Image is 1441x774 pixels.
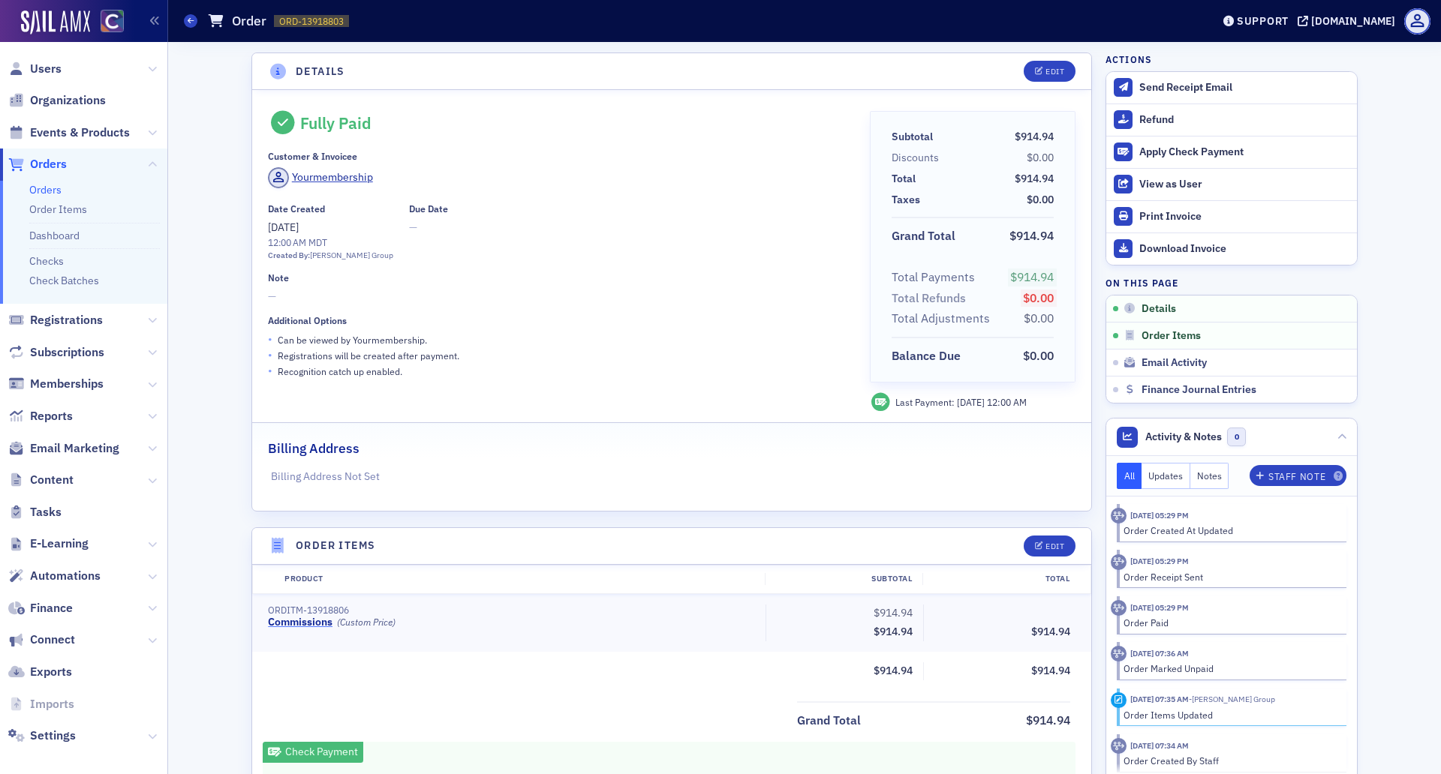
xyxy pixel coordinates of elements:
button: Refund [1106,103,1357,136]
div: Download Invoice [1139,242,1349,256]
div: Print Invoice [1139,210,1349,223]
a: Imports [8,696,74,712]
span: Organizations [30,92,106,109]
span: Automations [30,568,101,584]
span: $914.94 [1015,130,1054,143]
div: Order Items Updated [1124,708,1336,721]
a: Registrations [8,312,103,328]
button: Send Receipt Email [1106,72,1357,103]
div: Support [1237,14,1289,28]
div: Yourmembership [292,169,373,185]
h4: Actions [1106,52,1152,66]
div: Taxes [892,192,920,208]
span: $914.94 [874,606,913,619]
button: Staff Note [1250,465,1346,486]
a: Settings [8,727,76,744]
a: Email Marketing [8,440,119,457]
span: 12:00 AM [987,396,1027,408]
span: Reports [30,408,73,424]
div: Due Date [409,203,448,214]
div: Order Receipt Sent [1124,570,1336,583]
span: Email Marketing [30,440,119,457]
span: Connect [30,631,75,648]
a: Finance [8,600,73,616]
time: 6/9/2025 07:36 AM [1130,648,1189,658]
p: Recognition catch up enabled. [278,364,402,378]
a: Events & Products [8,124,130,141]
h4: Order Items [296,538,375,553]
span: $914.94 [1031,625,1070,638]
p: Billing Address Not Set [271,469,1073,484]
p: Can be viewed by Yourmembership . [278,333,427,346]
div: Send Receipt Email [1139,81,1349,94]
button: Updates [1142,463,1190,489]
span: Balance Due [892,347,966,365]
span: MDT [306,236,327,248]
div: (Custom Price) [337,616,396,628]
a: Orders [8,156,67,172]
span: $0.00 [1027,151,1054,164]
span: $0.00 [1023,348,1054,363]
span: Floria Group [1189,694,1275,704]
time: 6/11/2025 05:29 PM [1130,602,1189,613]
div: Fully Paid [300,113,372,133]
a: Connect [8,631,75,648]
button: Edit [1024,535,1075,556]
time: 12:00 AM [268,236,306,248]
span: $0.00 [1024,310,1054,325]
span: $914.94 [1010,269,1054,284]
div: Total Adjustments [892,310,990,328]
span: $914.94 [1015,172,1054,185]
div: Date Created [268,203,325,214]
h1: Order [232,12,266,30]
a: Organizations [8,92,106,109]
button: Apply Check Payment [1106,136,1357,168]
span: Total Refunds [892,289,971,307]
span: Users [30,61,62,77]
span: $914.94 [874,625,913,638]
span: [DATE] [268,220,299,234]
div: ORDITM-13918806 [268,604,755,616]
div: Order Created At Updated [1124,523,1336,537]
span: Imports [30,696,74,712]
span: Tasks [30,504,62,520]
div: Additional Options [268,315,347,326]
span: $0.00 [1027,193,1054,206]
h4: On this page [1106,276,1358,289]
div: Activity [1111,738,1127,754]
span: $914.94 [1031,664,1070,677]
button: Notes [1190,463,1229,489]
span: — [268,289,848,304]
span: Subscriptions [30,344,104,361]
time: 6/11/2025 05:29 PM [1130,510,1189,520]
span: Subtotal [892,129,938,145]
span: Exports [30,664,72,680]
button: [DOMAIN_NAME] [1298,16,1400,26]
div: [PERSON_NAME] Group [310,250,393,262]
span: $0.00 [1023,290,1054,305]
div: Apply Check Payment [1139,145,1349,159]
span: • [268,347,272,363]
span: $914.94 [874,664,913,677]
div: Subtotal [892,129,933,145]
div: Activity [1111,692,1127,708]
a: Users [8,61,62,77]
a: Tasks [8,504,62,520]
div: Activity [1111,646,1127,661]
button: Edit [1024,61,1075,82]
a: E-Learning [8,535,89,552]
a: View Homepage [90,10,124,35]
a: Automations [8,568,101,584]
a: Memberships [8,376,104,392]
span: Finance [30,600,73,616]
span: Events & Products [30,124,130,141]
a: Dashboard [29,229,80,242]
span: Content [30,472,74,488]
span: E-Learning [30,535,89,552]
span: • [268,363,272,379]
div: Total Payments [892,268,975,286]
span: ORD-13918803 [279,15,344,28]
span: Created By: [268,250,310,260]
a: Exports [8,664,72,680]
div: Total [892,171,916,187]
